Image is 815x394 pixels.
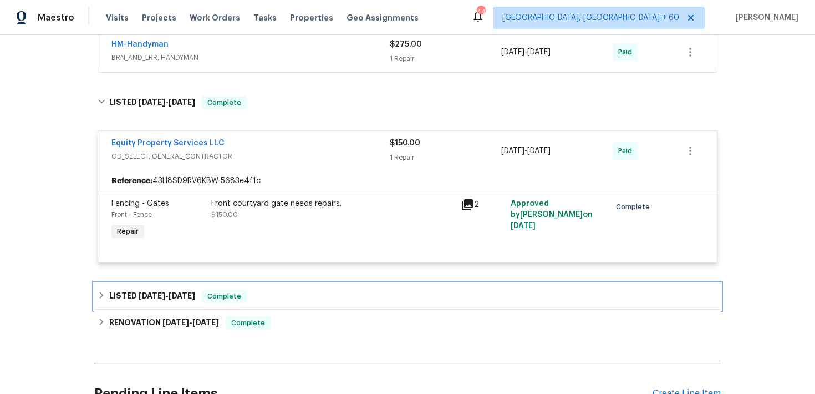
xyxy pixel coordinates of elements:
span: Repair [113,226,143,237]
a: HM-Handyman [111,41,169,48]
div: 2 [461,198,504,211]
div: LISTED [DATE]-[DATE]Complete [94,283,721,310]
span: [DATE] [527,48,551,56]
span: Projects [142,12,176,23]
div: 43H8SD9RV6KBW-5683e4f1c [98,171,717,191]
div: Front courtyard gate needs repairs. [211,198,454,209]
span: - [501,47,551,58]
span: [DATE] [511,222,536,230]
span: Properties [290,12,333,23]
a: Equity Property Services LLC [111,139,225,147]
h6: LISTED [109,96,195,109]
span: Tasks [253,14,277,22]
span: [GEOGRAPHIC_DATA], [GEOGRAPHIC_DATA] + 60 [502,12,679,23]
span: Complete [203,291,246,302]
span: Approved by [PERSON_NAME] on [511,200,593,230]
span: Complete [203,97,246,108]
span: Work Orders [190,12,240,23]
span: [DATE] [192,319,219,326]
span: Paid [618,47,636,58]
span: [DATE] [139,292,165,300]
span: OD_SELECT, GENERAL_CONTRACTOR [111,151,390,162]
span: Paid [618,145,636,156]
span: Maestro [38,12,74,23]
span: [DATE] [162,319,189,326]
div: 1 Repair [390,152,501,163]
b: Reference: [111,175,152,186]
span: [DATE] [501,147,524,155]
span: Complete [227,317,269,329]
span: Fencing - Gates [111,200,169,208]
span: - [139,292,195,300]
span: Geo Assignments [347,12,419,23]
span: BRN_AND_LRR, HANDYMAN [111,52,390,63]
div: 448 [477,7,485,18]
div: 1 Repair [390,53,501,64]
div: LISTED [DATE]-[DATE]Complete [94,85,721,120]
span: [PERSON_NAME] [731,12,798,23]
span: Complete [616,201,654,213]
h6: LISTED [109,290,195,303]
span: $150.00 [211,211,238,218]
span: [DATE] [527,147,551,155]
h6: RENOVATION [109,316,219,330]
span: [DATE] [169,292,195,300]
span: Front - Fence [111,211,152,218]
span: [DATE] [501,48,524,56]
span: - [139,98,195,106]
span: - [162,319,219,326]
div: RENOVATION [DATE]-[DATE]Complete [94,310,721,336]
span: $275.00 [390,41,422,48]
span: - [501,145,551,156]
span: Visits [106,12,129,23]
span: [DATE] [169,98,195,106]
span: [DATE] [139,98,165,106]
span: $150.00 [390,139,420,147]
